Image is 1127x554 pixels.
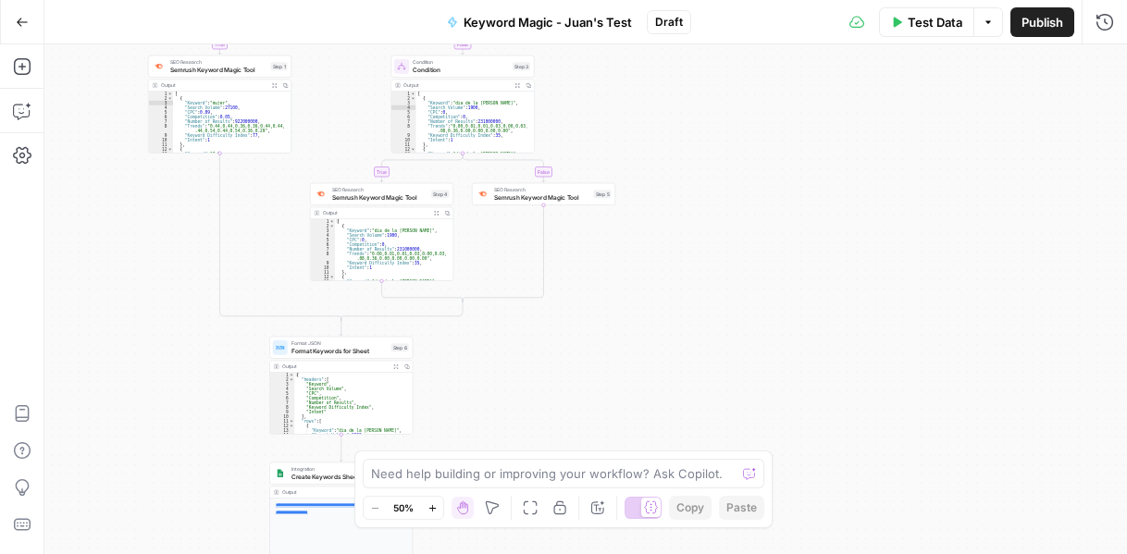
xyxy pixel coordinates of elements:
div: 9 [391,133,416,138]
g: Edge from step_6 to step_7 [340,434,342,461]
span: SEO Research [332,186,428,193]
div: 4 [311,233,336,238]
span: Semrush Keyword Magic Tool [332,192,428,202]
div: 7 [391,119,416,124]
div: 3 [270,382,295,387]
span: Toggle code folding, rows 1 through 1002 [411,92,416,96]
div: 8 [391,124,416,133]
div: 12 [311,275,336,279]
div: 6 [149,115,174,119]
div: Step 5 [594,190,612,198]
img: Group%201%201.png [276,469,285,478]
span: SEO Research [494,186,590,193]
g: Edge from step_4 to step_3-conditional-end [382,280,464,302]
button: Copy [669,496,712,520]
g: Edge from step_3 to step_4 [380,153,463,181]
div: 3 [149,101,174,105]
div: ConditionConditionStep 3Output[ { "Keyword":"dia de la [PERSON_NAME]", "Search Volume":1900, "CPC... [391,55,535,154]
div: Step 3 [513,62,530,70]
div: 10 [270,414,295,419]
div: 11 [270,419,295,424]
div: 8 [311,252,336,261]
div: Output [282,363,388,370]
span: Copy [676,499,704,516]
div: 2 [391,96,416,101]
div: 14 [270,433,295,437]
span: Format JSON [291,339,388,347]
span: Integration [291,465,388,473]
div: 12 [149,147,174,152]
div: Format JSONFormat Keywords for SheetStep 6Output{ "headers":[ "Keyword", "Search Volume", "CPC", ... [269,337,413,435]
div: 2 [149,96,174,101]
img: 8a3tdog8tf0qdwwcclgyu02y995m [155,62,164,71]
div: 9 [311,261,336,265]
div: 2 [270,377,295,382]
span: Toggle code folding, rows 1 through 1013 [289,373,294,377]
img: 8a3tdog8tf0qdwwcclgyu02y995m [316,190,326,199]
div: 9 [149,133,174,138]
div: Step 1 [271,62,288,70]
span: Semrush Keyword Magic Tool [494,192,590,202]
span: Test Data [908,13,962,31]
div: 3 [391,101,416,105]
div: 10 [391,138,416,142]
span: Paste [726,499,757,516]
div: 8 [149,124,174,133]
div: Step 6 [391,343,409,351]
div: SEO ResearchSemrush Keyword Magic ToolStep 4Output[ { "Keyword":"dia de la [PERSON_NAME]", "Searc... [310,183,453,281]
div: Output [403,81,509,89]
span: Keyword Magic - Juan's Test [464,13,632,31]
div: 4 [270,387,295,391]
div: Output [282,488,388,496]
div: 4 [149,105,174,110]
g: Edge from step_3 to step_5 [463,153,545,181]
div: 12 [270,424,295,428]
span: Toggle code folding, rows 1 through 1002 [329,219,335,224]
div: Output [161,81,266,89]
button: Paste [719,496,764,520]
div: 1 [149,92,174,96]
div: 1 [270,373,295,377]
div: 13 [311,279,336,284]
g: Edge from step_2 to step_3 [341,25,464,54]
div: 11 [311,270,336,275]
div: 10 [311,265,336,270]
div: 13 [391,152,416,156]
button: Publish [1010,7,1074,37]
span: Toggle code folding, rows 12 through 21 [167,147,173,152]
span: Semrush Keyword Magic Tool [170,65,267,74]
span: Toggle code folding, rows 2 through 10 [289,377,294,382]
span: Condition [413,65,509,74]
div: 10 [149,138,174,142]
div: 8 [270,405,295,410]
span: Toggle code folding, rows 2 through 11 [329,224,335,228]
span: 50% [393,500,414,515]
span: Create Keywords Sheet [291,472,388,481]
div: 3 [311,228,336,233]
g: Edge from step_2-conditional-end to step_6 [340,318,342,336]
div: 5 [149,110,174,115]
div: 5 [311,238,336,242]
div: 6 [391,115,416,119]
div: 11 [391,142,416,147]
span: Draft [655,14,683,31]
div: Output [323,209,428,216]
div: SEO ResearchSemrush Keyword Magic ToolStep 5 [472,183,615,205]
span: Toggle code folding, rows 1 through 1002 [167,92,173,96]
span: SEO Research [170,58,267,66]
span: Toggle code folding, rows 12 through 21 [411,147,416,152]
div: 6 [311,242,336,247]
span: Toggle code folding, rows 2 through 11 [411,96,416,101]
span: Condition [413,58,509,66]
button: Keyword Magic - Juan's Test [436,7,643,37]
div: 4 [391,105,416,110]
span: Toggle code folding, rows 11 through 1012 [289,419,294,424]
div: 6 [270,396,295,400]
div: 12 [391,147,416,152]
div: 7 [311,247,336,252]
g: Edge from step_1 to step_2-conditional-end [220,153,341,320]
g: Edge from step_2 to step_1 [218,25,341,54]
div: 9 [270,410,295,414]
div: 7 [149,119,174,124]
div: 1 [391,92,416,96]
